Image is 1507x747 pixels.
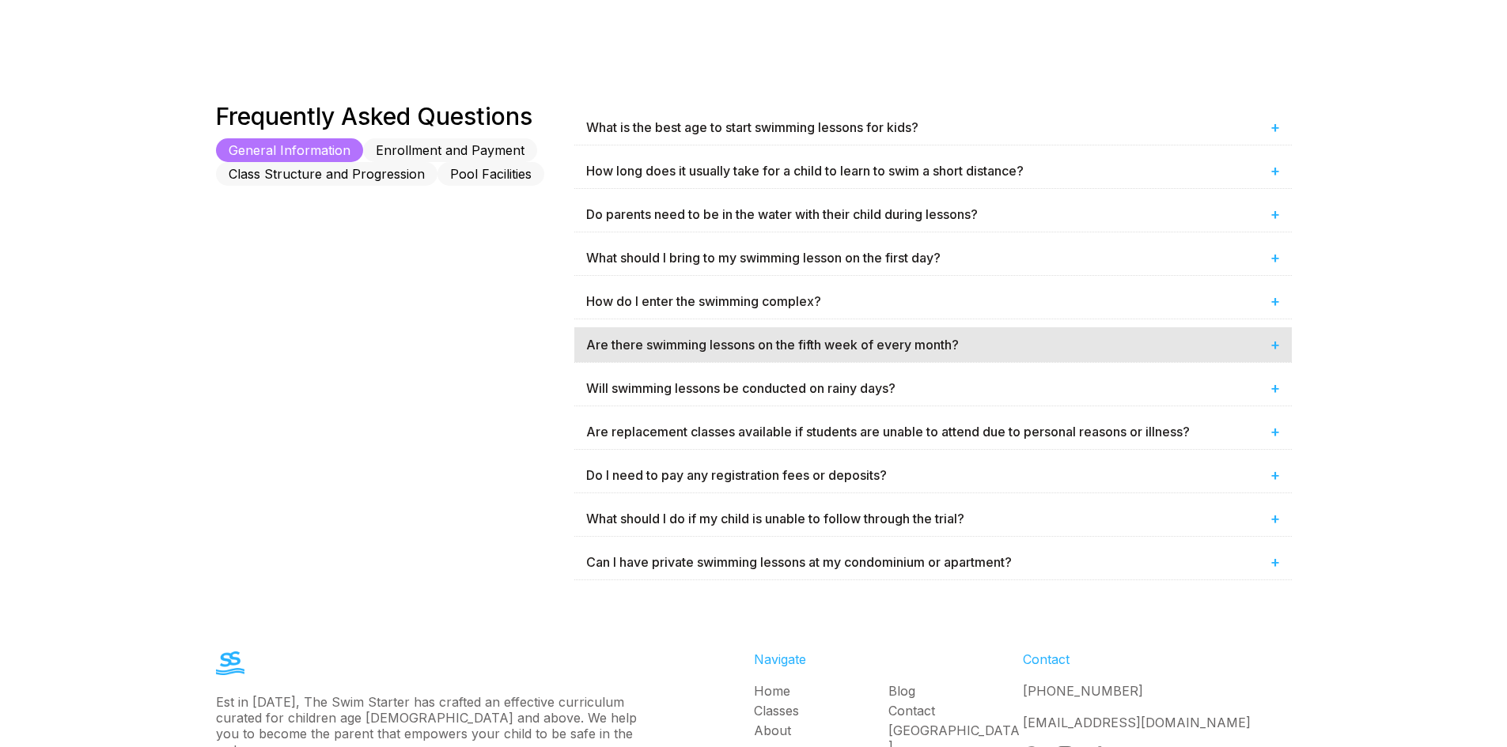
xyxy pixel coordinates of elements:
span: + [1270,118,1280,137]
span: + [1270,335,1280,354]
button: General Information [216,138,363,162]
div: Are replacement classes available if students are unable to attend due to personal reasons or ill... [574,414,1292,449]
div: Will swimming lessons be conducted on rainy days? [574,371,1292,406]
div: Can I have private swimming lessons at my condominium or apartment? [574,545,1292,579]
div: Contact [1023,651,1292,667]
span: + [1270,422,1280,441]
button: Class Structure and Progression [216,162,437,186]
button: Pool Facilities [437,162,544,186]
div: What should I bring to my swimming lesson on the first day? [574,240,1292,275]
span: + [1270,161,1280,180]
div: How do I enter the swimming complex? [574,284,1292,319]
span: + [1270,553,1280,572]
div: Do I need to pay any registration fees or deposits? [574,458,1292,492]
a: About [754,722,888,738]
span: + [1270,466,1280,485]
span: + [1270,379,1280,398]
a: Contact [888,703,1023,719]
a: Blog [888,683,1023,699]
div: How long does it usually take for a child to learn to swim a short distance? [574,153,1292,188]
div: Frequently Asked Questions [216,102,574,130]
a: [EMAIL_ADDRESS][DOMAIN_NAME] [1023,715,1251,730]
div: Do parents need to be in the water with their child during lessons? [574,197,1292,232]
a: [PHONE_NUMBER] [1023,683,1143,699]
button: Enrollment and Payment [363,138,537,162]
span: + [1270,205,1280,224]
div: Navigate [754,651,1023,667]
div: What is the best age to start swimming lessons for kids? [574,110,1292,145]
span: + [1270,292,1280,311]
a: Classes [754,703,888,719]
div: Are there swimming lessons on the fifth week of every month? [574,327,1292,362]
span: + [1270,509,1280,528]
a: Home [754,683,888,699]
img: The Swim Starter Logo [216,651,244,675]
span: + [1270,248,1280,267]
div: What should I do if my child is unable to follow through the trial? [574,501,1292,536]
